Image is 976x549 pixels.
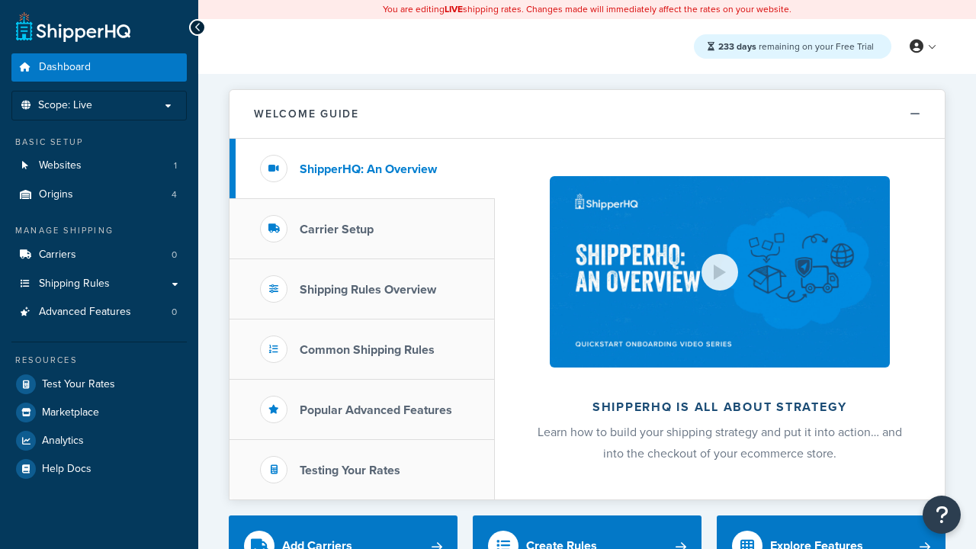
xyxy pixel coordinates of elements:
[254,108,359,120] h2: Welcome Guide
[11,354,187,367] div: Resources
[11,152,187,180] li: Websites
[11,399,187,426] a: Marketplace
[39,278,110,291] span: Shipping Rules
[172,188,177,201] span: 4
[11,241,187,269] a: Carriers0
[445,2,463,16] b: LIVE
[172,249,177,262] span: 0
[538,423,902,462] span: Learn how to build your shipping strategy and put it into action… and into the checkout of your e...
[39,159,82,172] span: Websites
[11,53,187,82] a: Dashboard
[172,306,177,319] span: 0
[923,496,961,534] button: Open Resource Center
[42,463,91,476] span: Help Docs
[11,152,187,180] a: Websites1
[42,406,99,419] span: Marketplace
[39,306,131,319] span: Advanced Features
[11,181,187,209] li: Origins
[38,99,92,112] span: Scope: Live
[11,298,187,326] li: Advanced Features
[11,298,187,326] a: Advanced Features0
[42,378,115,391] span: Test Your Rates
[550,176,890,368] img: ShipperHQ is all about strategy
[300,162,437,176] h3: ShipperHQ: An Overview
[11,181,187,209] a: Origins4
[300,223,374,236] h3: Carrier Setup
[300,343,435,357] h3: Common Shipping Rules
[39,61,91,74] span: Dashboard
[39,249,76,262] span: Carriers
[11,371,187,398] a: Test Your Rates
[718,40,756,53] strong: 233 days
[230,90,945,139] button: Welcome Guide
[11,270,187,298] a: Shipping Rules
[300,283,436,297] h3: Shipping Rules Overview
[535,400,904,414] h2: ShipperHQ is all about strategy
[11,427,187,454] a: Analytics
[11,224,187,237] div: Manage Shipping
[42,435,84,448] span: Analytics
[11,241,187,269] li: Carriers
[39,188,73,201] span: Origins
[11,455,187,483] a: Help Docs
[718,40,874,53] span: remaining on your Free Trial
[300,403,452,417] h3: Popular Advanced Features
[174,159,177,172] span: 1
[300,464,400,477] h3: Testing Your Rates
[11,136,187,149] div: Basic Setup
